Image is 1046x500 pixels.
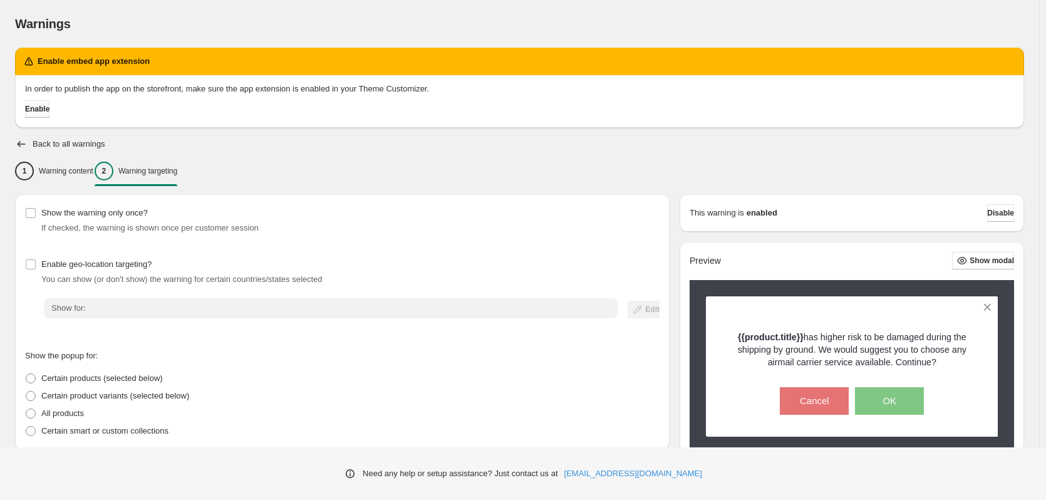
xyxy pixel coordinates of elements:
p: Certain smart or custom collections [41,425,168,437]
button: 1Warning content [15,158,93,184]
a: [EMAIL_ADDRESS][DOMAIN_NAME] [564,467,702,480]
span: Certain products (selected below) [41,373,163,383]
span: Show the popup for: [25,351,98,360]
p: Warning targeting [118,166,177,176]
p: All products [41,407,84,420]
p: Warning content [39,166,93,176]
button: Enable [25,100,49,118]
h2: Preview [690,256,721,266]
span: Disable [987,208,1014,218]
strong: enabled [747,207,777,219]
div: 2 [95,162,113,180]
span: Show for: [51,303,86,313]
h2: Back to all warnings [33,139,105,149]
span: Enable [25,104,49,114]
span: Certain product variants (selected below) [41,391,189,400]
p: has higher risk to be damaged during the shipping by ground. We would suggest you to choose any a... [728,331,976,368]
span: Show the warning only once? [41,208,148,217]
div: 1 [15,162,34,180]
button: Disable [987,204,1014,222]
span: Warnings [15,17,71,31]
span: Show modal [970,256,1014,266]
p: This warning is [690,207,744,219]
span: You can show (or don't show) the warning for certain countries/states selected [41,274,323,284]
strong: {{product.title}} [738,332,804,342]
h2: Enable embed app extension [38,55,150,68]
span: Enable geo-location targeting? [41,259,152,269]
button: 2Warning targeting [95,158,177,184]
button: OK [855,387,924,415]
span: If checked, the warning is shown once per customer session [41,223,259,232]
p: In order to publish the app on the storefront, make sure the app extension is enabled in your The... [25,83,1014,95]
button: Cancel [780,387,849,415]
button: Show modal [952,252,1014,269]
